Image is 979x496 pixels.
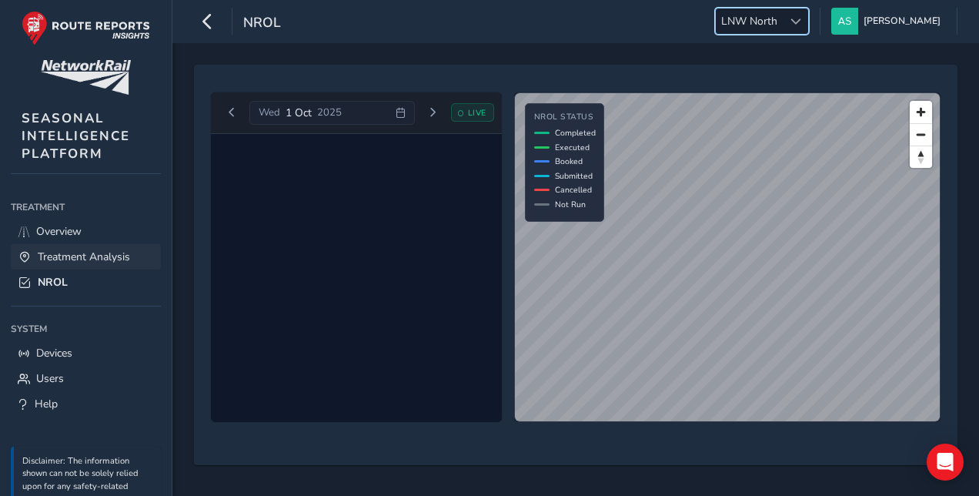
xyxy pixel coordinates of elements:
span: Wed [259,106,280,119]
span: Booked [555,156,583,167]
a: Users [11,366,161,391]
h4: NROL Status [534,112,596,122]
a: NROL [11,270,161,295]
a: Help [11,391,161,417]
span: NROL [38,275,68,290]
a: Treatment Analysis [11,244,161,270]
span: LNW North [716,8,783,34]
span: NROL [243,13,281,35]
span: Users [36,371,64,386]
div: Treatment [11,196,161,219]
span: Help [35,397,58,411]
button: Reset bearing to north [910,146,932,168]
button: Previous day [219,103,245,122]
div: System [11,317,161,340]
span: LIVE [468,107,486,119]
button: Zoom in [910,101,932,123]
span: Not Run [555,199,586,210]
span: Completed [555,127,596,139]
span: 1 Oct [286,106,312,120]
img: customer logo [41,60,131,95]
span: Submitted [555,170,593,182]
div: Open Intercom Messenger [927,444,964,481]
span: Cancelled [555,184,592,196]
button: [PERSON_NAME] [831,8,946,35]
img: diamond-layout [831,8,858,35]
span: Overview [36,224,82,239]
span: Executed [555,142,590,153]
button: Next day [420,103,446,122]
button: Zoom out [910,123,932,146]
a: Devices [11,340,161,366]
span: [PERSON_NAME] [864,8,941,35]
a: Overview [11,219,161,244]
span: Treatment Analysis [38,250,130,264]
canvas: Map [515,93,941,422]
span: SEASONAL INTELLIGENCE PLATFORM [22,109,130,163]
img: rr logo [22,11,150,45]
span: 2025 [317,106,342,119]
span: Devices [36,346,72,360]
